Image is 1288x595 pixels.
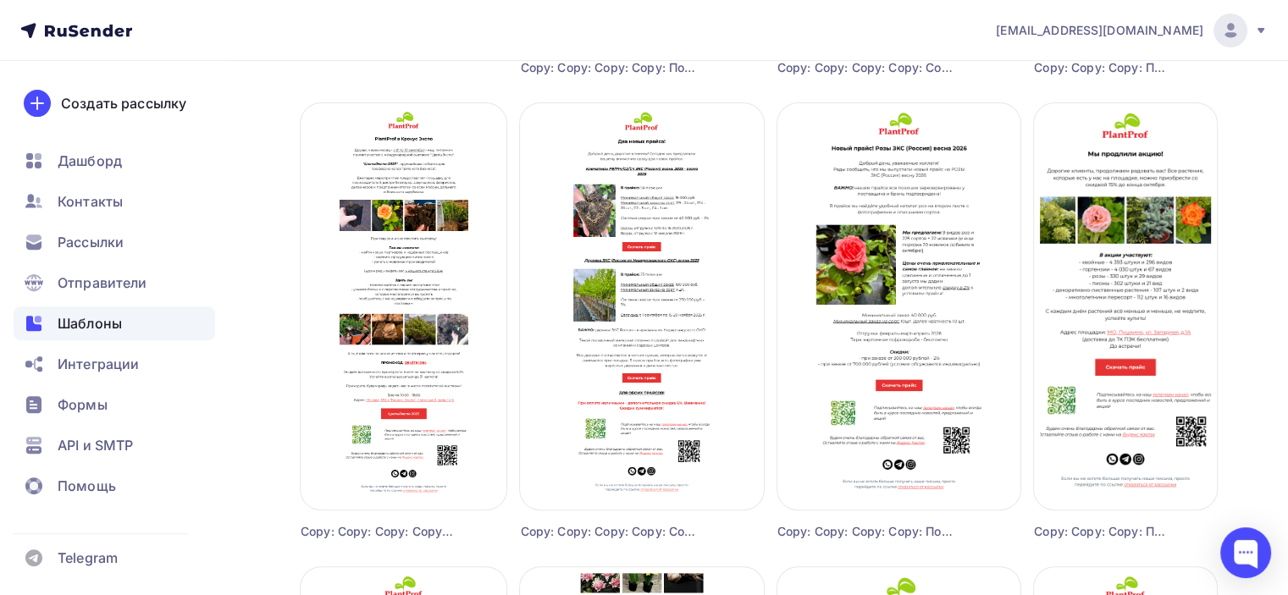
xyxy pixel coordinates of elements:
a: Дашборд [14,144,215,178]
a: Отправители [14,266,215,300]
a: Контакты [14,185,215,218]
span: Интеграции [58,354,139,374]
div: Copy: Copy: Copy: Copy: Подписка [301,523,456,540]
span: Контакты [58,191,123,212]
span: Формы [58,394,108,415]
div: Copy: Copy: Copy: Copy: Copy: Подписка [520,523,702,540]
span: Шаблоны [58,313,122,333]
span: Помощь [58,476,116,496]
div: Создать рассылку [61,93,186,113]
div: Copy: Copy: Copy: Copy: Подписка [520,59,702,76]
span: Отправители [58,273,147,293]
div: Copy: Copy: Copy: Copy: Copy: Подписка [777,59,959,76]
span: API и SMTP [58,435,133,455]
a: Шаблоны [14,306,215,340]
div: Copy: Copy: Copy: Copy: Подписка [777,523,959,540]
a: Рассылки [14,225,215,259]
span: Рассылки [58,232,124,252]
span: [EMAIL_ADDRESS][DOMAIN_NAME] [996,22,1203,39]
a: Формы [14,388,215,421]
span: Дашборд [58,151,122,171]
div: Copy: Copy: Copy: Подписка [1034,59,1171,76]
a: [EMAIL_ADDRESS][DOMAIN_NAME] [996,14,1268,47]
div: Copy: Copy: Copy: Подписка [1034,523,1171,540]
span: Telegram [58,548,118,568]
